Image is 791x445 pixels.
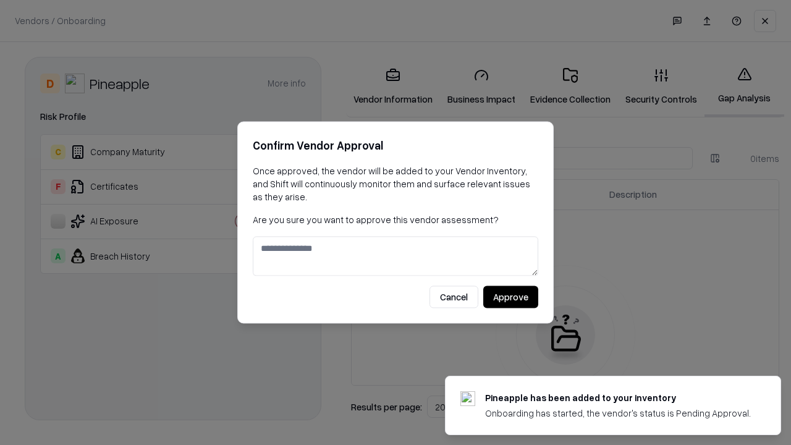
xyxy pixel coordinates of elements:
div: Onboarding has started, the vendor's status is Pending Approval. [485,407,751,420]
img: pineappleenergy.com [460,391,475,406]
p: Are you sure you want to approve this vendor assessment? [253,213,538,226]
h2: Confirm Vendor Approval [253,137,538,155]
button: Cancel [429,286,478,308]
button: Approve [483,286,538,308]
div: Pineapple has been added to your inventory [485,391,751,404]
p: Once approved, the vendor will be added to your Vendor Inventory, and Shift will continuously mon... [253,164,538,203]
